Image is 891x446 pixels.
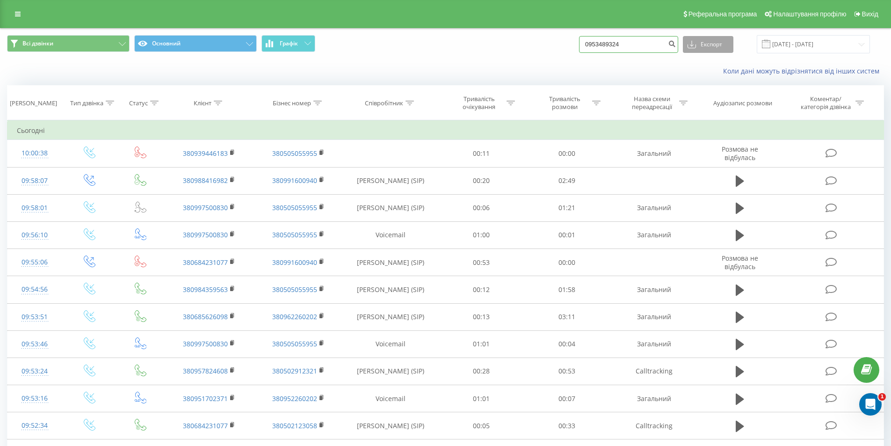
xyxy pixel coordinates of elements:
[134,35,257,52] button: Основний
[272,258,317,267] a: 380991600940
[272,366,317,375] a: 380502912321
[272,339,317,348] a: 380505055955
[713,99,772,107] div: Аудіозапис розмови
[343,330,439,358] td: Voicemail
[439,140,524,167] td: 00:11
[723,66,884,75] a: Коли дані можуть відрізнятися вiд інших систем
[524,385,610,412] td: 00:07
[524,412,610,439] td: 00:33
[272,285,317,294] a: 380505055955
[439,276,524,303] td: 00:12
[183,421,228,430] a: 380684231077
[17,362,53,380] div: 09:53:24
[683,36,733,53] button: Експорт
[272,394,317,403] a: 380952260202
[609,358,698,385] td: Calltracking
[70,99,103,107] div: Тип дзвінка
[609,303,698,330] td: Загальний
[627,95,677,111] div: Назва схеми переадресації
[183,394,228,403] a: 380951702371
[878,393,886,401] span: 1
[439,167,524,194] td: 00:20
[17,389,53,408] div: 09:53:16
[280,40,298,47] span: Графік
[722,254,758,271] span: Розмова не відбулась
[859,393,882,416] iframe: Intercom live chat
[524,276,610,303] td: 01:58
[17,172,53,190] div: 09:58:07
[272,149,317,158] a: 380505055955
[524,140,610,167] td: 00:00
[722,145,758,162] span: Розмова не відбулась
[183,149,228,158] a: 380939446183
[7,121,884,140] td: Сьогодні
[17,226,53,244] div: 09:56:10
[272,176,317,185] a: 380991600940
[17,417,53,435] div: 09:52:34
[273,99,311,107] div: Бізнес номер
[524,194,610,221] td: 01:21
[194,99,211,107] div: Клієнт
[609,330,698,358] td: Загальний
[439,249,524,276] td: 00:53
[343,276,439,303] td: [PERSON_NAME] (SIP)
[183,203,228,212] a: 380997500830
[524,221,610,249] td: 00:01
[17,199,53,217] div: 09:58:01
[439,358,524,385] td: 00:28
[272,312,317,321] a: 380962260202
[183,285,228,294] a: 380984359563
[17,253,53,271] div: 09:55:06
[524,358,610,385] td: 00:53
[17,335,53,353] div: 09:53:46
[688,10,757,18] span: Реферальна програма
[183,258,228,267] a: 380684231077
[343,412,439,439] td: [PERSON_NAME] (SIP)
[524,249,610,276] td: 00:00
[439,385,524,412] td: 01:01
[773,10,846,18] span: Налаштування профілю
[609,385,698,412] td: Загальний
[7,35,130,52] button: Всі дзвінки
[524,303,610,330] td: 03:11
[10,99,57,107] div: [PERSON_NAME]
[609,140,698,167] td: Загальний
[22,40,53,47] span: Всі дзвінки
[365,99,403,107] div: Співробітник
[129,99,148,107] div: Статус
[439,412,524,439] td: 00:05
[17,144,53,162] div: 10:00:38
[183,176,228,185] a: 380988416982
[862,10,878,18] span: Вихід
[343,358,439,385] td: [PERSON_NAME] (SIP)
[540,95,590,111] div: Тривалість розмови
[183,366,228,375] a: 380957824608
[343,167,439,194] td: [PERSON_NAME] (SIP)
[609,221,698,249] td: Загальний
[343,194,439,221] td: [PERSON_NAME] (SIP)
[579,36,678,53] input: Пошук за номером
[343,249,439,276] td: [PERSON_NAME] (SIP)
[183,230,228,239] a: 380997500830
[798,95,853,111] div: Коментар/категорія дзвінка
[17,280,53,299] div: 09:54:56
[343,385,439,412] td: Voicemail
[609,194,698,221] td: Загальний
[272,203,317,212] a: 380505055955
[454,95,504,111] div: Тривалість очікування
[272,421,317,430] a: 380502123058
[343,303,439,330] td: [PERSON_NAME] (SIP)
[609,276,698,303] td: Загальний
[439,303,524,330] td: 00:13
[439,330,524,358] td: 01:01
[183,312,228,321] a: 380685626098
[272,230,317,239] a: 380505055955
[439,221,524,249] td: 01:00
[343,221,439,249] td: Voicemail
[17,308,53,326] div: 09:53:51
[524,330,610,358] td: 00:04
[609,412,698,439] td: Calltracking
[183,339,228,348] a: 380997500830
[439,194,524,221] td: 00:06
[524,167,610,194] td: 02:49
